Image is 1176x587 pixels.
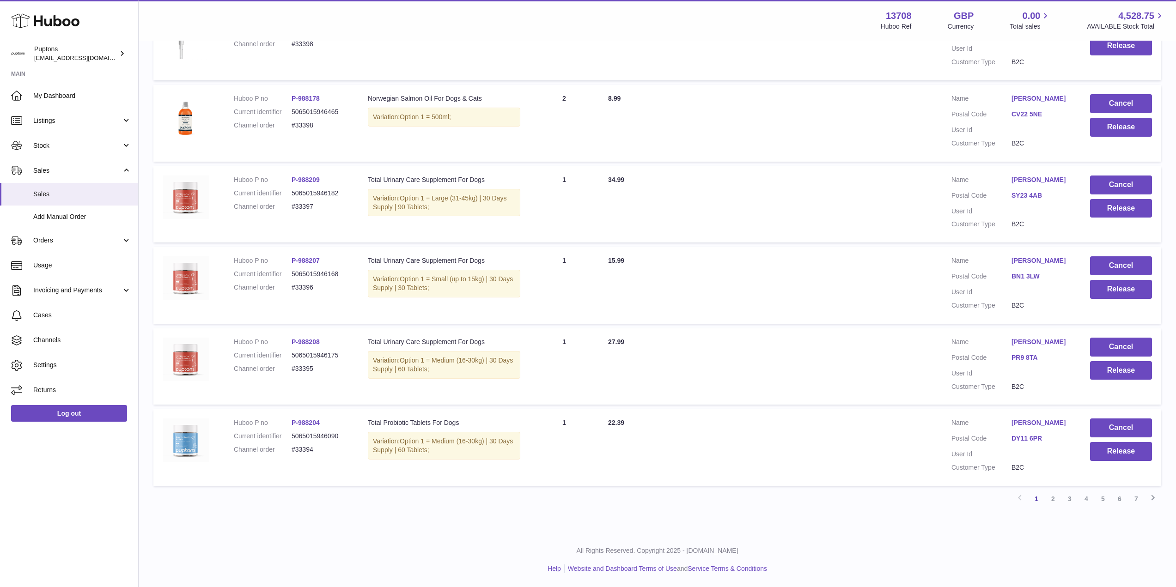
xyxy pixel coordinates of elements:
[292,419,320,426] a: P-988204
[951,338,1011,349] dt: Name
[292,364,349,373] dd: #33395
[608,257,624,264] span: 15.99
[368,94,520,103] div: Norwegian Salmon Oil For Dogs & Cats
[1011,353,1072,362] a: PR9 8TA
[1011,220,1072,229] dd: B2C
[33,91,131,100] span: My Dashboard
[951,353,1011,364] dt: Postal Code
[1095,490,1111,507] a: 5
[951,382,1011,391] dt: Customer Type
[951,207,1011,216] dt: User Id
[292,283,349,292] dd: #33396
[234,40,292,48] dt: Channel order
[292,40,349,48] dd: #33398
[1011,110,1072,119] a: CV22 5NE
[292,351,349,360] dd: 5065015946175
[292,95,320,102] a: P-988178
[368,270,520,297] div: Variation:
[1010,10,1051,31] a: 0.00 Total sales
[1011,434,1072,443] a: DY11 6PR
[368,256,520,265] div: Total Urinary Care Supplement For Dogs
[1090,361,1152,380] button: Release
[292,257,320,264] a: P-988207
[163,256,209,300] img: TotalUrinaryCareTablets120.jpg
[234,283,292,292] dt: Channel order
[1090,442,1152,461] button: Release
[608,338,624,345] span: 27.99
[1090,338,1152,357] button: Cancel
[33,361,131,369] span: Settings
[33,116,122,125] span: Listings
[234,364,292,373] dt: Channel order
[234,256,292,265] dt: Huboo P no
[234,418,292,427] dt: Huboo P no
[1011,338,1072,346] a: [PERSON_NAME]
[1011,272,1072,281] a: BN1 3LW
[33,141,122,150] span: Stock
[234,202,292,211] dt: Channel order
[951,58,1011,67] dt: Customer Type
[954,10,974,22] strong: GBP
[234,175,292,184] dt: Huboo P no
[368,432,520,460] div: Variation:
[373,437,513,454] span: Option 1 = Medium (16-30kg) | 30 Days Supply | 60 Tablets;
[530,409,599,486] td: 1
[292,202,349,211] dd: #33397
[1011,139,1072,148] dd: B2C
[951,256,1011,267] dt: Name
[292,121,349,130] dd: #33398
[1011,94,1072,103] a: [PERSON_NAME]
[951,418,1011,430] dt: Name
[565,564,767,573] li: and
[1010,22,1051,31] span: Total sales
[163,94,209,140] img: NorwgianSalmonOilforDogs_Catscopy.jpg
[234,270,292,278] dt: Current identifier
[33,212,131,221] span: Add Manual Order
[951,175,1011,187] dt: Name
[373,194,506,211] span: Option 1 = Large (31-45kg) | 30 Days Supply | 90 Tablets;
[368,351,520,379] div: Variation:
[1011,191,1072,200] a: SY23 4AB
[33,311,131,320] span: Cases
[33,386,131,394] span: Returns
[234,351,292,360] dt: Current identifier
[33,166,122,175] span: Sales
[292,108,349,116] dd: 5065015946465
[1111,490,1128,507] a: 6
[234,108,292,116] dt: Current identifier
[234,189,292,198] dt: Current identifier
[608,419,624,426] span: 22.39
[11,47,25,61] img: hello@puptons.com
[951,272,1011,283] dt: Postal Code
[1087,22,1165,31] span: AVAILABLE Stock Total
[530,166,599,243] td: 1
[1061,490,1078,507] a: 3
[548,565,561,572] a: Help
[1011,175,1072,184] a: [PERSON_NAME]
[951,450,1011,459] dt: User Id
[530,247,599,324] td: 1
[1087,10,1165,31] a: 4,528.75 AVAILABLE Stock Total
[1011,58,1072,67] dd: B2C
[292,338,320,345] a: P-988208
[951,220,1011,229] dt: Customer Type
[951,463,1011,472] dt: Customer Type
[688,565,767,572] a: Service Terms & Conditions
[951,369,1011,378] dt: User Id
[368,338,520,346] div: Total Urinary Care Supplement For Dogs
[373,275,513,291] span: Option 1 = Small (up to 15kg) | 30 Days Supply | 30 Tablets;
[568,565,677,572] a: Website and Dashboard Terms of Use
[1011,256,1072,265] a: [PERSON_NAME]
[234,121,292,130] dt: Channel order
[951,139,1011,148] dt: Customer Type
[33,286,122,295] span: Invoicing and Payments
[368,175,520,184] div: Total Urinary Care Supplement For Dogs
[368,418,520,427] div: Total Probiotic Tablets For Dogs
[1090,256,1152,275] button: Cancel
[608,176,624,183] span: 34.99
[1090,418,1152,437] button: Cancel
[951,191,1011,202] dt: Postal Code
[373,357,513,373] span: Option 1 = Medium (16-30kg) | 30 Days Supply | 60 Tablets;
[234,338,292,346] dt: Huboo P no
[163,418,209,462] img: TotalProbioticTablets120.jpg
